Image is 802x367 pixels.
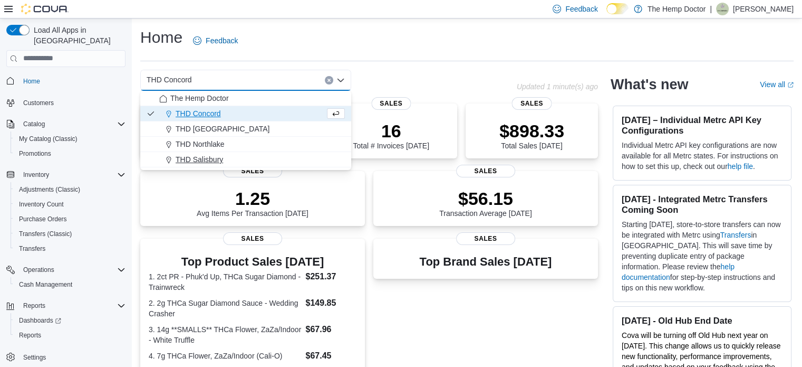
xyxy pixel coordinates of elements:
button: Cash Management [11,277,130,292]
span: Promotions [15,147,125,160]
p: The Hemp Doctor [648,3,706,15]
button: Transfers [11,241,130,256]
button: THD [GEOGRAPHIC_DATA] [140,121,351,137]
span: Transfers [19,244,45,253]
span: Cash Management [19,280,72,289]
span: Settings [23,353,46,362]
p: Starting [DATE], store-to-store transfers can now be integrated with Metrc using in [GEOGRAPHIC_D... [622,219,782,293]
button: THD Salisbury [140,152,351,167]
a: Settings [19,351,50,364]
span: Customers [23,99,54,107]
h3: Top Brand Sales [DATE] [420,256,552,268]
span: Transfers [15,242,125,255]
span: THD Northlake [176,139,225,149]
span: Adjustments (Classic) [19,185,80,194]
a: Feedback [189,30,242,51]
dt: 2. 2g THCa Sugar Diamond Sauce - Wedding Crasher [149,298,301,319]
span: Transfers (Classic) [15,228,125,240]
span: Sales [223,165,282,177]
h3: [DATE] - Old Hub End Date [622,315,782,326]
span: My Catalog (Classic) [19,135,78,143]
button: THD Concord [140,106,351,121]
span: THD [GEOGRAPHIC_DATA] [176,124,269,134]
p: Updated 1 minute(s) ago [517,82,598,91]
button: Adjustments (Classic) [11,182,130,197]
button: Promotions [11,146,130,161]
a: help documentation [622,262,735,281]
p: Individual Metrc API key configurations are now available for all Metrc states. For instructions ... [622,140,782,172]
h1: Home [140,27,182,48]
span: Sales [456,165,515,177]
span: Operations [23,266,54,274]
div: Total # Invoices [DATE] [353,120,429,150]
p: $898.33 [499,120,564,142]
button: The Hemp Doctor [140,91,351,106]
button: Transfers (Classic) [11,227,130,241]
span: THD Concord [176,108,221,119]
button: My Catalog (Classic) [11,131,130,146]
dt: 3. 14g **SMALLS** THCa Flower, ZaZa/Indoor - White Truffle [149,324,301,345]
a: Home [19,75,44,88]
a: View allExternal link [760,80,794,89]
span: Sales [512,97,552,110]
a: Purchase Orders [15,213,71,225]
span: Load All Apps in [GEOGRAPHIC_DATA] [30,25,125,46]
span: Inventory Count [19,200,64,209]
span: The Hemp Doctor [170,93,228,103]
span: THD Concord [147,73,192,86]
button: Inventory Count [11,197,130,212]
span: Reports [19,299,125,312]
button: Operations [2,262,130,277]
span: Sales [223,232,282,245]
dt: 1. 2ct PR - Phuk'd Up, THCa Sugar Diamond - Trainwreck [149,271,301,293]
span: Adjustments (Classic) [15,183,125,196]
button: Inventory [2,167,130,182]
span: Inventory [23,171,49,179]
a: Inventory Count [15,198,68,211]
span: THD Salisbury [176,154,223,165]
span: Promotions [19,149,51,158]
span: Dashboards [15,314,125,327]
div: Avg Items Per Transaction [DATE] [197,188,308,218]
p: $56.15 [439,188,532,209]
a: Cash Management [15,278,76,291]
span: Cash Management [15,278,125,291]
span: Feedback [565,4,597,14]
button: Close list of options [336,76,345,84]
dd: $67.96 [305,323,356,336]
button: Catalog [2,117,130,131]
p: 1.25 [197,188,308,209]
span: Purchase Orders [19,215,67,223]
span: Reports [23,302,45,310]
p: 16 [353,120,429,142]
span: Sales [456,232,515,245]
button: Purchase Orders [11,212,130,227]
span: Sales [371,97,411,110]
p: [PERSON_NAME] [733,3,794,15]
span: Catalog [19,118,125,130]
a: Transfers (Classic) [15,228,76,240]
a: Customers [19,97,58,109]
span: Reports [19,331,41,340]
input: Dark Mode [606,3,629,14]
span: Reports [15,329,125,342]
span: Inventory [19,168,125,181]
button: Reports [11,328,130,343]
span: Purchase Orders [15,213,125,225]
span: Dashboards [19,316,61,325]
span: Customers [19,96,125,109]
span: Inventory Count [15,198,125,211]
a: help file [728,162,753,171]
a: Transfers [720,231,751,239]
h3: Top Product Sales [DATE] [149,256,356,268]
button: Home [2,73,130,89]
a: Dashboards [15,314,65,327]
button: Operations [19,264,59,276]
h3: [DATE] – Individual Metrc API Key Configurations [622,115,782,136]
span: Catalog [23,120,45,128]
dd: $149.85 [305,297,356,309]
span: Operations [19,264,125,276]
span: Home [23,77,40,86]
svg: External link [787,82,794,88]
